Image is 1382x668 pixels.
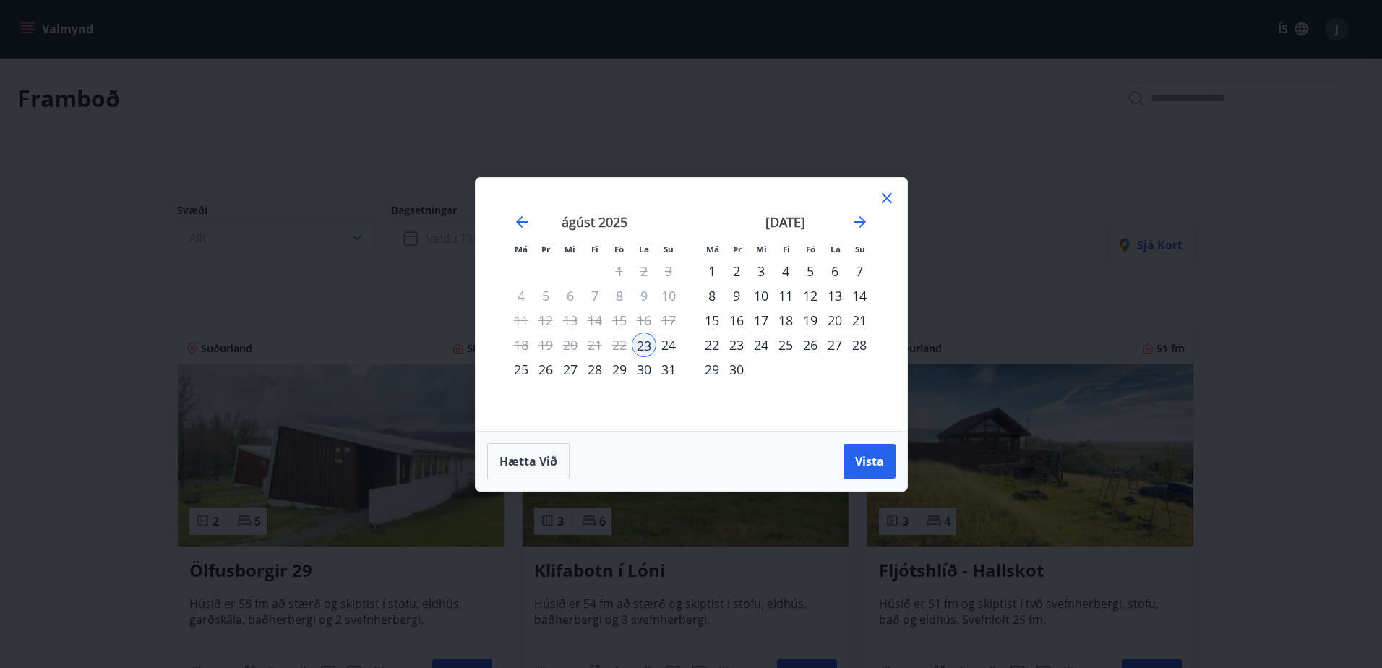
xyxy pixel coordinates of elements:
[509,357,533,382] div: 25
[700,357,724,382] div: 29
[607,333,632,357] td: Not available. föstudagur, 22. ágúst 2025
[724,357,749,382] div: 30
[664,244,674,254] small: Su
[614,244,624,254] small: Fö
[656,333,681,357] div: 24
[855,453,884,469] span: Vista
[773,308,798,333] div: 18
[749,308,773,333] td: Choose miðvikudagur, 17. september 2025 as your check-out date. It’s available.
[700,283,724,308] div: 8
[831,244,841,254] small: La
[533,308,558,333] td: Not available. þriðjudagur, 12. ágúst 2025
[724,333,749,357] div: 23
[533,357,558,382] td: Choose þriðjudagur, 26. ágúst 2025 as your check-out date. It’s available.
[509,357,533,382] td: Choose mánudagur, 25. ágúst 2025 as your check-out date. It’s available.
[558,333,583,357] td: Not available. miðvikudagur, 20. ágúst 2025
[847,283,872,308] div: 14
[499,453,557,469] span: Hætta við
[847,333,872,357] td: Choose sunnudagur, 28. september 2025 as your check-out date. It’s available.
[823,259,847,283] div: 6
[773,308,798,333] td: Choose fimmtudagur, 18. september 2025 as your check-out date. It’s available.
[632,357,656,382] td: Choose laugardagur, 30. ágúst 2025 as your check-out date. It’s available.
[798,283,823,308] div: 12
[847,308,872,333] td: Choose sunnudagur, 21. september 2025 as your check-out date. It’s available.
[798,308,823,333] td: Choose föstudagur, 19. september 2025 as your check-out date. It’s available.
[493,195,890,414] div: Calendar
[724,283,749,308] div: 9
[855,244,865,254] small: Su
[756,244,767,254] small: Mi
[798,308,823,333] div: 19
[798,333,823,357] td: Choose föstudagur, 26. september 2025 as your check-out date. It’s available.
[533,357,558,382] div: 26
[773,283,798,308] td: Choose fimmtudagur, 11. september 2025 as your check-out date. It’s available.
[632,333,656,357] div: 23
[749,259,773,283] td: Choose miðvikudagur, 3. september 2025 as your check-out date. It’s available.
[607,283,632,308] td: Not available. föstudagur, 8. ágúst 2025
[700,333,724,357] td: Choose mánudagur, 22. september 2025 as your check-out date. It’s available.
[700,357,724,382] td: Choose mánudagur, 29. september 2025 as your check-out date. It’s available.
[798,283,823,308] td: Choose föstudagur, 12. september 2025 as your check-out date. It’s available.
[783,244,790,254] small: Fi
[515,244,528,254] small: Má
[632,259,656,283] td: Not available. laugardagur, 2. ágúst 2025
[724,259,749,283] td: Choose þriðjudagur, 2. september 2025 as your check-out date. It’s available.
[798,333,823,357] div: 26
[706,244,719,254] small: Má
[558,283,583,308] td: Not available. miðvikudagur, 6. ágúst 2025
[583,357,607,382] div: 28
[823,308,847,333] div: 20
[724,333,749,357] td: Choose þriðjudagur, 23. september 2025 as your check-out date. It’s available.
[773,259,798,283] div: 4
[798,259,823,283] div: 5
[749,259,773,283] div: 3
[583,357,607,382] td: Choose fimmtudagur, 28. ágúst 2025 as your check-out date. It’s available.
[583,308,607,333] td: Not available. fimmtudagur, 14. ágúst 2025
[632,283,656,308] td: Not available. laugardagur, 9. ágúst 2025
[558,357,583,382] div: 27
[583,333,607,357] td: Not available. fimmtudagur, 21. ágúst 2025
[583,283,607,308] td: Not available. fimmtudagur, 7. ágúst 2025
[773,259,798,283] td: Choose fimmtudagur, 4. september 2025 as your check-out date. It’s available.
[700,308,724,333] td: Choose mánudagur, 15. september 2025 as your check-out date. It’s available.
[533,283,558,308] td: Not available. þriðjudagur, 5. ágúst 2025
[656,357,681,382] td: Choose sunnudagur, 31. ágúst 2025 as your check-out date. It’s available.
[773,283,798,308] div: 11
[639,244,649,254] small: La
[724,283,749,308] td: Choose þriðjudagur, 9. september 2025 as your check-out date. It’s available.
[533,333,558,357] td: Not available. þriðjudagur, 19. ágúst 2025
[823,308,847,333] td: Choose laugardagur, 20. september 2025 as your check-out date. It’s available.
[773,333,798,357] div: 25
[541,244,550,254] small: Þr
[700,333,724,357] div: 22
[847,259,872,283] div: 7
[656,308,681,333] td: Not available. sunnudagur, 17. ágúst 2025
[823,259,847,283] td: Choose laugardagur, 6. september 2025 as your check-out date. It’s available.
[823,283,847,308] td: Choose laugardagur, 13. september 2025 as your check-out date. It’s available.
[847,259,872,283] td: Choose sunnudagur, 7. september 2025 as your check-out date. It’s available.
[656,357,681,382] div: 31
[823,333,847,357] td: Choose laugardagur, 27. september 2025 as your check-out date. It’s available.
[806,244,815,254] small: Fö
[700,259,724,283] div: 1
[851,213,869,231] div: Move forward to switch to the next month.
[607,259,632,283] td: Not available. föstudagur, 1. ágúst 2025
[656,283,681,308] td: Not available. sunnudagur, 10. ágúst 2025
[607,357,632,382] div: 29
[823,283,847,308] div: 13
[749,308,773,333] div: 17
[724,259,749,283] div: 2
[558,308,583,333] td: Not available. miðvikudagur, 13. ágúst 2025
[700,283,724,308] td: Choose mánudagur, 8. september 2025 as your check-out date. It’s available.
[733,244,742,254] small: Þr
[656,333,681,357] td: Choose sunnudagur, 24. ágúst 2025 as your check-out date. It’s available.
[700,259,724,283] td: Choose mánudagur, 1. september 2025 as your check-out date. It’s available.
[562,213,627,231] strong: ágúst 2025
[724,308,749,333] div: 16
[656,259,681,283] td: Not available. sunnudagur, 3. ágúst 2025
[847,333,872,357] div: 28
[509,333,533,357] td: Not available. mánudagur, 18. ágúst 2025
[700,308,724,333] div: 15
[565,244,575,254] small: Mi
[591,244,598,254] small: Fi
